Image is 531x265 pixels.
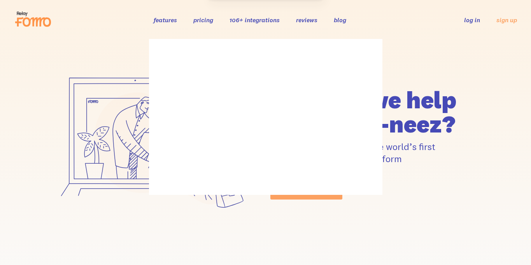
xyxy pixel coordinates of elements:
[154,16,177,24] a: features
[296,16,317,24] a: reviews
[334,16,346,24] a: blog
[193,16,213,24] a: pricing
[496,16,517,24] a: sign up
[149,39,382,195] img: blank image
[230,16,280,24] a: 106+ integrations
[464,16,480,24] a: log in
